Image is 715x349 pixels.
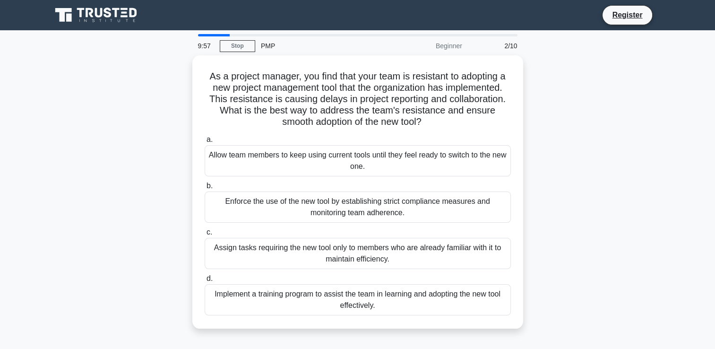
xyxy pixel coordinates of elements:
[205,284,511,315] div: Implement a training program to assist the team in learning and adopting the new tool effectively.
[207,135,213,143] span: a.
[220,40,255,52] a: Stop
[204,70,512,128] h5: As a project manager, you find that your team is resistant to adopting a new project management t...
[207,228,212,236] span: c.
[192,36,220,55] div: 9:57
[468,36,523,55] div: 2/10
[606,9,648,21] a: Register
[207,182,213,190] span: b.
[385,36,468,55] div: Beginner
[255,36,385,55] div: PMP
[205,145,511,176] div: Allow team members to keep using current tools until they feel ready to switch to the new one.
[207,274,213,282] span: d.
[205,192,511,223] div: Enforce the use of the new tool by establishing strict compliance measures and monitoring team ad...
[205,238,511,269] div: Assign tasks requiring the new tool only to members who are already familiar with it to maintain ...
